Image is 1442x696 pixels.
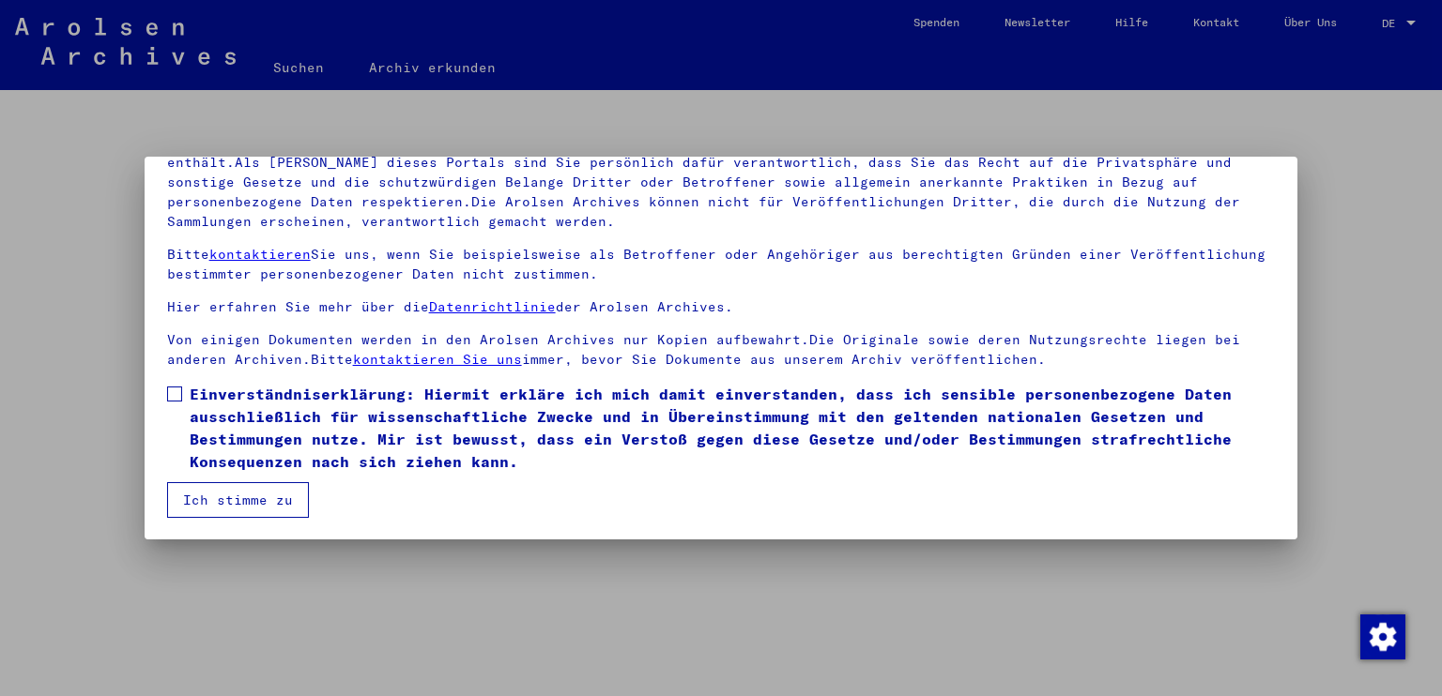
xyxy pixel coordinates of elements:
a: kontaktieren [209,246,311,263]
a: kontaktieren Sie uns [353,351,522,368]
a: Datenrichtlinie [429,298,556,315]
p: Bitte beachten Sie, dass dieses Portal über NS - Verfolgte sensible Daten zu identifizierten oder... [167,133,1276,232]
p: Hier erfahren Sie mehr über die der Arolsen Archives. [167,297,1276,317]
span: Einverständniserklärung: Hiermit erkläre ich mich damit einverstanden, dass ich sensible personen... [190,383,1276,473]
div: Zustimmung ändern [1359,613,1404,658]
p: Bitte Sie uns, wenn Sie beispielsweise als Betroffener oder Angehöriger aus berechtigten Gründen ... [167,245,1276,284]
button: Ich stimme zu [167,482,309,518]
img: Zustimmung ändern [1360,614,1405,659]
p: Von einigen Dokumenten werden in den Arolsen Archives nur Kopien aufbewahrt.Die Originale sowie d... [167,330,1276,370]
